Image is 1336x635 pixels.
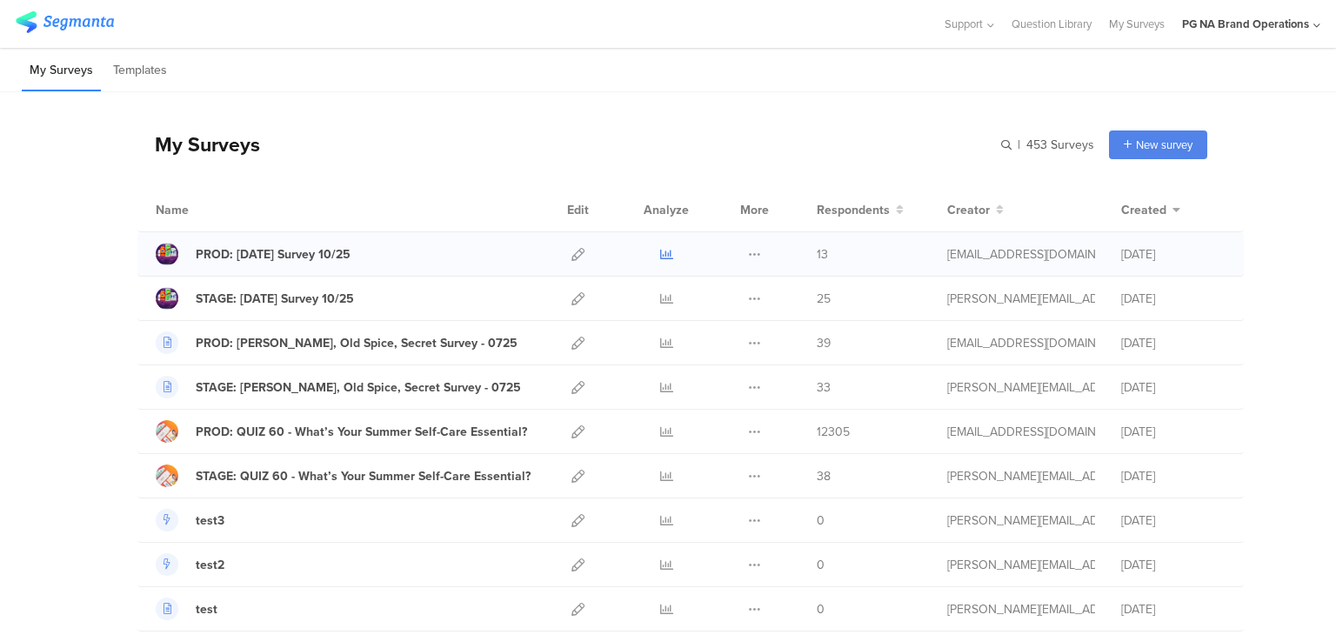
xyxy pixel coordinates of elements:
[817,290,831,308] span: 25
[156,509,224,531] a: test3
[945,16,983,32] span: Support
[1121,245,1226,264] div: [DATE]
[1136,137,1192,153] span: New survey
[817,201,904,219] button: Respondents
[947,556,1095,574] div: larson.m@pg.com
[156,201,260,219] div: Name
[137,130,260,159] div: My Surveys
[16,11,114,33] img: segmanta logo
[22,50,101,91] li: My Surveys
[1121,378,1226,397] div: [DATE]
[1121,290,1226,308] div: [DATE]
[817,511,825,530] span: 0
[1121,334,1226,352] div: [DATE]
[196,600,217,618] div: test
[947,290,1095,308] div: shirley.j@pg.com
[1121,201,1166,219] span: Created
[947,201,990,219] span: Creator
[196,245,351,264] div: PROD: Diwali Survey 10/25
[947,245,1095,264] div: yadav.vy.3@pg.com
[196,467,531,485] div: STAGE: QUIZ 60 - What’s Your Summer Self-Care Essential?
[196,334,518,352] div: PROD: Olay, Old Spice, Secret Survey - 0725
[817,201,890,219] span: Respondents
[1121,556,1226,574] div: [DATE]
[156,598,217,620] a: test
[196,378,521,397] div: STAGE: Olay, Old Spice, Secret Survey - 0725
[1121,511,1226,530] div: [DATE]
[736,188,773,231] div: More
[947,334,1095,352] div: yadav.vy.3@pg.com
[196,556,224,574] div: test2
[1015,136,1023,154] span: |
[156,287,354,310] a: STAGE: [DATE] Survey 10/25
[817,467,831,485] span: 38
[1182,16,1309,32] div: PG NA Brand Operations
[1121,467,1226,485] div: [DATE]
[156,376,521,398] a: STAGE: [PERSON_NAME], Old Spice, Secret Survey - 0725
[1121,600,1226,618] div: [DATE]
[196,423,527,441] div: PROD: QUIZ 60 - What’s Your Summer Self-Care Essential?
[947,423,1095,441] div: kumar.h.7@pg.com
[947,378,1095,397] div: shirley.j@pg.com
[156,243,351,265] a: PROD: [DATE] Survey 10/25
[947,201,1004,219] button: Creator
[1121,423,1226,441] div: [DATE]
[559,188,597,231] div: Edit
[156,420,527,443] a: PROD: QUIZ 60 - What’s Your Summer Self-Care Essential?
[817,245,828,264] span: 13
[947,467,1095,485] div: shirley.j@pg.com
[1026,136,1094,154] span: 453 Surveys
[156,331,518,354] a: PROD: [PERSON_NAME], Old Spice, Secret Survey - 0725
[817,378,831,397] span: 33
[947,600,1095,618] div: larson.m@pg.com
[196,290,354,308] div: STAGE: Diwali Survey 10/25
[817,556,825,574] span: 0
[817,334,831,352] span: 39
[817,423,850,441] span: 12305
[1121,201,1180,219] button: Created
[156,465,531,487] a: STAGE: QUIZ 60 - What’s Your Summer Self-Care Essential?
[947,511,1095,530] div: larson.m@pg.com
[196,511,224,530] div: test3
[105,50,175,91] li: Templates
[640,188,692,231] div: Analyze
[156,553,224,576] a: test2
[817,600,825,618] span: 0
